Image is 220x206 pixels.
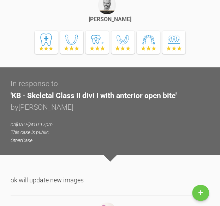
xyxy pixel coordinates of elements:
div: In response to [11,78,208,90]
p: on [DATE] at 10:17pm [11,120,209,128]
div: [PERSON_NAME] [89,15,131,24]
div: ' KB - Skeletal Class II divi I with anterior open bite ' [11,90,208,102]
div: by [PERSON_NAME] [11,101,209,113]
a: New Case [192,185,209,201]
div: ok will update new images [11,176,209,184]
p: Other Case [11,136,209,144]
p: This case is public. [11,128,209,136]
